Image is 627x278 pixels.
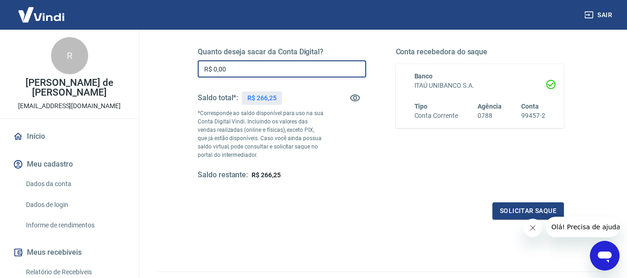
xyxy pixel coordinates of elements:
[521,103,539,110] span: Conta
[414,81,546,91] h6: ITAÚ UNIBANCO S.A.
[198,93,238,103] h5: Saldo total*:
[18,101,121,111] p: [EMAIL_ADDRESS][DOMAIN_NAME]
[22,175,128,194] a: Dados da conta
[22,195,128,214] a: Dados de login
[414,103,428,110] span: Tipo
[414,111,458,121] h6: Conta Corrente
[546,217,620,237] iframe: Mensagem da empresa
[252,171,281,179] span: R$ 266,25
[524,219,542,237] iframe: Fechar mensagem
[247,93,277,103] p: R$ 266,25
[6,6,78,14] span: Olá! Precisa de ajuda?
[11,242,128,263] button: Meus recebíveis
[7,78,131,97] p: [PERSON_NAME] de [PERSON_NAME]
[198,109,324,159] p: *Corresponde ao saldo disponível para uso na sua Conta Digital Vindi. Incluindo os valores das ve...
[198,170,248,180] h5: Saldo restante:
[11,0,71,29] img: Vindi
[22,216,128,235] a: Informe de rendimentos
[198,47,366,57] h5: Quanto deseja sacar da Conta Digital?
[582,6,616,24] button: Sair
[11,126,128,147] a: Início
[492,202,564,220] button: Solicitar saque
[51,37,88,74] div: R
[478,103,502,110] span: Agência
[414,72,433,80] span: Banco
[478,111,502,121] h6: 0788
[396,47,564,57] h5: Conta recebedora do saque
[11,154,128,175] button: Meu cadastro
[590,241,620,271] iframe: Botão para abrir a janela de mensagens
[521,111,545,121] h6: 99457-2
